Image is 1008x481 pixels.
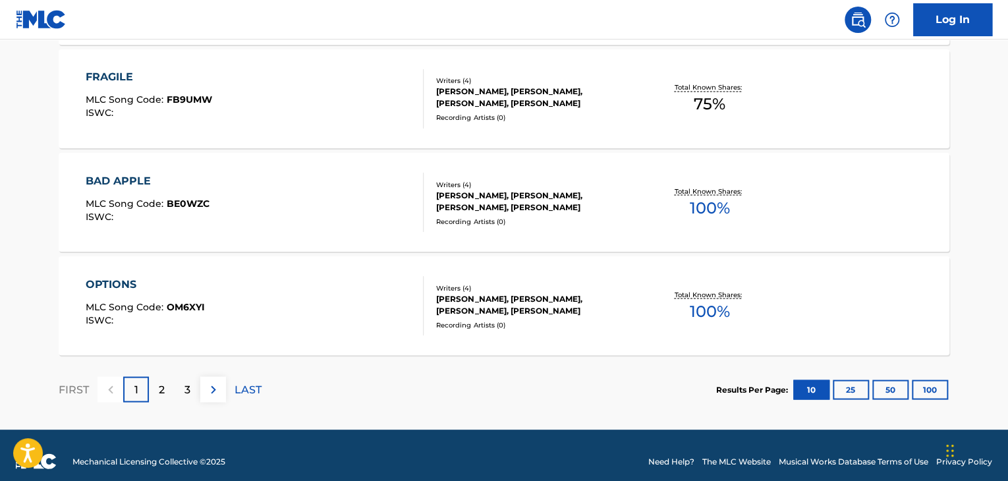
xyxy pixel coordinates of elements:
[716,383,791,395] p: Results Per Page:
[86,300,167,312] span: MLC Song Code :
[86,276,205,292] div: OPTIONS
[884,12,900,28] img: help
[833,380,869,399] button: 25
[167,300,205,312] span: OM6XYI
[674,289,744,299] p: Total Known Shares:
[779,455,928,467] a: Musical Works Database Terms of Use
[167,197,210,209] span: BE0WZC
[694,92,725,116] span: 75 %
[59,49,949,148] a: FRAGILEMLC Song Code:FB9UMWISWC:Writers (4)[PERSON_NAME], [PERSON_NAME], [PERSON_NAME], [PERSON_N...
[674,82,744,92] p: Total Known Shares:
[86,314,117,325] span: ISWC :
[167,94,212,105] span: FB9UMW
[16,10,67,29] img: MLC Logo
[59,382,89,397] p: FIRST
[648,455,694,467] a: Need Help?
[689,299,729,323] span: 100 %
[912,380,948,399] button: 100
[936,455,992,467] a: Privacy Policy
[86,69,212,85] div: FRAGILE
[235,382,262,397] p: LAST
[850,12,866,28] img: search
[674,186,744,196] p: Total Known Shares:
[436,179,635,189] div: Writers ( 4 )
[72,455,225,467] span: Mechanical Licensing Collective © 2025
[913,3,992,36] a: Log In
[59,256,949,355] a: OPTIONSMLC Song Code:OM6XYIISWC:Writers (4)[PERSON_NAME], [PERSON_NAME], [PERSON_NAME], [PERSON_N...
[436,113,635,123] div: Recording Artists ( 0 )
[436,293,635,316] div: [PERSON_NAME], [PERSON_NAME], [PERSON_NAME], [PERSON_NAME]
[436,189,635,213] div: [PERSON_NAME], [PERSON_NAME], [PERSON_NAME], [PERSON_NAME]
[159,382,165,397] p: 2
[436,76,635,86] div: Writers ( 4 )
[436,216,635,226] div: Recording Artists ( 0 )
[86,107,117,119] span: ISWC :
[59,153,949,252] a: BAD APPLEMLC Song Code:BE0WZCISWC:Writers (4)[PERSON_NAME], [PERSON_NAME], [PERSON_NAME], [PERSON...
[436,86,635,109] div: [PERSON_NAME], [PERSON_NAME], [PERSON_NAME], [PERSON_NAME]
[436,320,635,329] div: Recording Artists ( 0 )
[134,382,138,397] p: 1
[872,380,909,399] button: 50
[702,455,771,467] a: The MLC Website
[689,196,729,219] span: 100 %
[436,283,635,293] div: Writers ( 4 )
[946,431,954,470] div: Drag
[86,210,117,222] span: ISWC :
[86,94,167,105] span: MLC Song Code :
[86,173,210,188] div: BAD APPLE
[184,382,190,397] p: 3
[793,380,829,399] button: 10
[942,418,1008,481] iframe: Chat Widget
[879,7,905,33] div: Help
[845,7,871,33] a: Public Search
[86,197,167,209] span: MLC Song Code :
[206,382,221,397] img: right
